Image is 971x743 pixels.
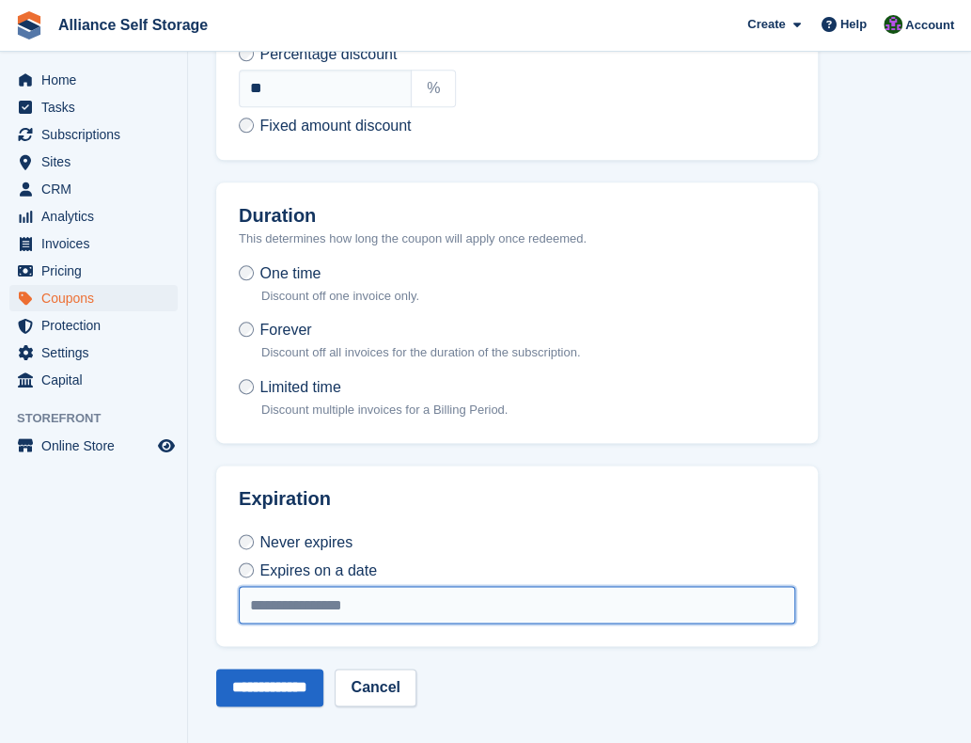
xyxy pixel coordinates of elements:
input: Fixed amount discount [239,118,254,133]
a: Preview store [155,435,178,457]
span: Create [747,15,785,34]
p: Discount off all invoices for the duration of the subscription. [261,343,580,362]
a: menu [9,149,178,175]
span: Forever [259,322,311,338]
p: Discount off one invoice only. [261,287,419,306]
a: Alliance Self Storage [51,9,215,40]
p: Discount multiple invoices for a Billing Period. [261,401,508,419]
a: Cancel [335,669,415,706]
input: Forever Discount off all invoices for the duration of the subscription. [239,322,254,337]
span: Analytics [41,203,154,229]
h2: Duration [239,205,795,227]
a: menu [9,230,178,257]
span: Pricing [41,258,154,284]
a: menu [9,203,178,229]
a: menu [9,94,178,120]
span: Limited time [259,379,340,395]
img: stora-icon-8386f47178a22dfd0bd8f6a31ec36ba5ce8667c1dd55bd0f319d3a0aa187defe.svg [15,11,43,40]
a: menu [9,285,178,311]
input: One time Discount off one invoice only. [239,265,254,280]
span: Online Store [41,433,154,459]
span: Protection [41,312,154,339]
span: Account [905,16,954,35]
a: menu [9,258,178,284]
h2: Expiration [239,488,795,510]
span: Invoices [41,230,154,257]
span: Home [41,67,154,93]
a: menu [9,367,178,393]
a: menu [9,67,178,93]
span: Never expires [259,534,352,550]
span: Expires on a date [259,562,377,578]
input: Limited time Discount multiple invoices for a Billing Period. [239,379,254,394]
span: Sites [41,149,154,175]
span: Percentage discount [259,46,397,62]
span: Tasks [41,94,154,120]
span: Help [840,15,867,34]
span: CRM [41,176,154,202]
a: menu [9,176,178,202]
a: menu [9,121,178,148]
span: Storefront [17,409,187,428]
a: menu [9,340,178,366]
input: Never expires [239,534,254,549]
input: Expires on a date [239,562,254,577]
a: menu [9,312,178,339]
span: Coupons [41,285,154,311]
span: One time [259,265,321,281]
input: Percentage discount [239,46,254,61]
span: Fixed amount discount [259,118,411,134]
span: Capital [41,367,154,393]
span: Subscriptions [41,121,154,148]
p: This determines how long the coupon will apply once redeemed. [239,229,795,248]
span: Settings [41,340,154,366]
img: Romilly Norton [884,15,902,34]
a: menu [9,433,178,459]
